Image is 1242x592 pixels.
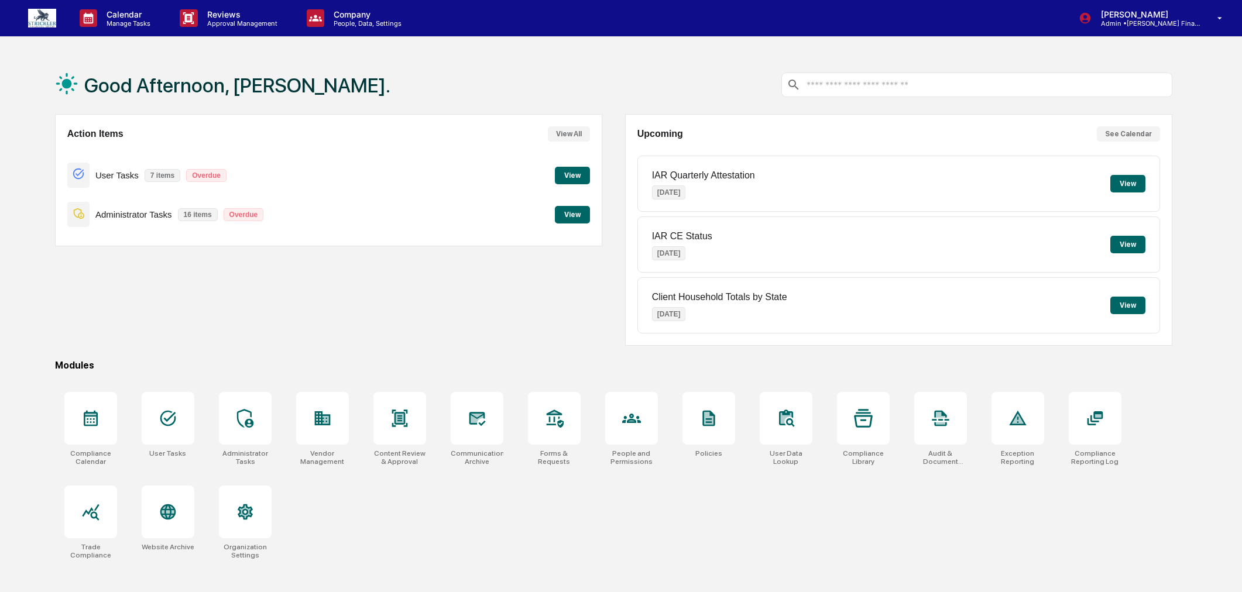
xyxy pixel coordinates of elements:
a: View [555,208,590,219]
p: [DATE] [652,307,686,321]
div: Compliance Calendar [64,449,117,466]
img: logo [28,9,56,27]
div: User Data Lookup [760,449,812,466]
p: Approval Management [198,19,283,27]
div: Communications Archive [451,449,503,466]
div: Website Archive [142,543,194,551]
button: View [555,167,590,184]
p: Administrator Tasks [95,209,172,219]
button: View [1110,297,1145,314]
div: User Tasks [149,449,186,457]
div: Compliance Reporting Log [1069,449,1121,466]
button: View All [548,126,590,142]
p: [DATE] [652,246,686,260]
div: Vendor Management [296,449,349,466]
p: 7 items [145,169,180,182]
p: IAR CE Status [652,231,712,242]
div: Organization Settings [219,543,272,559]
div: Policies [695,449,722,457]
button: View [555,206,590,223]
button: View [1110,175,1145,192]
p: People, Data, Settings [324,19,407,27]
p: Reviews [198,9,283,19]
h2: Upcoming [637,129,683,139]
p: Admin • [PERSON_NAME] Financial Group [1092,19,1200,27]
div: Trade Compliance [64,543,117,559]
div: Compliance Library [837,449,890,466]
p: Calendar [97,9,156,19]
button: View [1110,236,1145,253]
div: Exception Reporting [991,449,1044,466]
p: User Tasks [95,170,139,180]
iframe: Open customer support [1205,553,1236,585]
p: Manage Tasks [97,19,156,27]
p: [PERSON_NAME] [1092,9,1200,19]
div: Content Review & Approval [373,449,426,466]
p: Client Household Totals by State [652,292,787,302]
p: [DATE] [652,185,686,199]
div: People and Permissions [605,449,658,466]
h1: Good Afternoon, [PERSON_NAME]. [84,74,390,97]
div: Modules [55,360,1173,371]
div: Audit & Document Logs [914,449,967,466]
p: Company [324,9,407,19]
a: View [555,169,590,180]
p: IAR Quarterly Attestation [652,170,755,181]
p: Overdue [186,169,227,182]
p: Overdue [224,208,264,221]
p: 16 items [178,208,218,221]
div: Forms & Requests [528,449,581,466]
button: See Calendar [1097,126,1160,142]
h2: Action Items [67,129,123,139]
div: Administrator Tasks [219,449,272,466]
